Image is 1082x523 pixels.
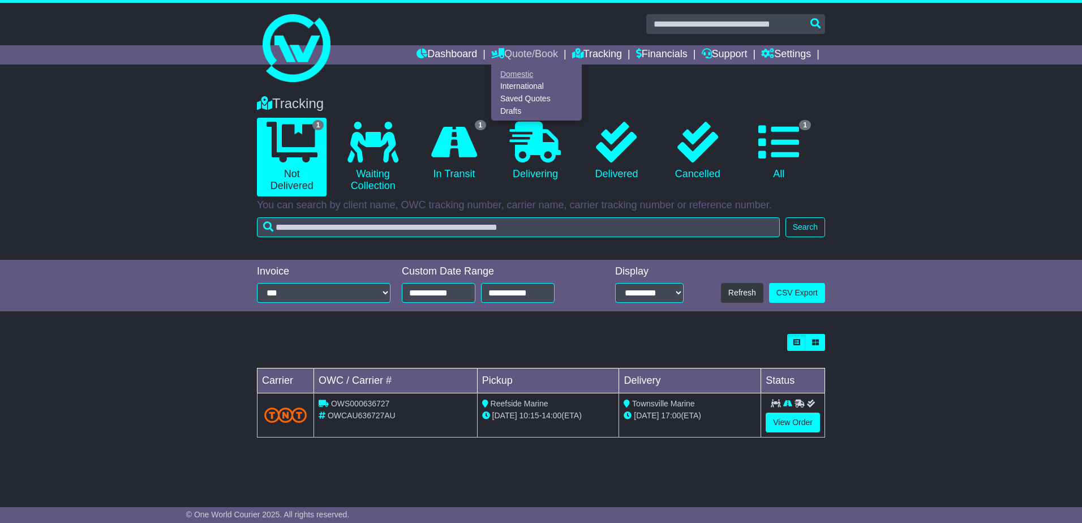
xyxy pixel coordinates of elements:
[632,399,694,408] span: Townsville Marine
[491,399,548,408] span: Reefside Marine
[744,118,814,185] a: 1 All
[702,45,748,65] a: Support
[661,411,681,420] span: 17:00
[475,120,487,130] span: 1
[624,410,756,422] div: (ETA)
[257,199,825,212] p: You can search by client name, OWC tracking number, carrier name, carrier tracking number or refe...
[417,45,477,65] a: Dashboard
[766,413,820,432] a: View Order
[769,283,825,303] a: CSV Export
[328,411,396,420] span: OWCAU636727AU
[482,410,615,422] div: - (ETA)
[582,118,651,185] a: Delivered
[500,118,570,185] a: Delivering
[799,120,811,130] span: 1
[491,65,582,121] div: Quote/Book
[338,118,407,196] a: Waiting Collection
[331,399,390,408] span: OWS000636727
[542,411,561,420] span: 14:00
[186,510,350,519] span: © One World Courier 2025. All rights reserved.
[419,118,489,185] a: 1 In Transit
[663,118,732,185] a: Cancelled
[312,120,324,130] span: 1
[492,80,581,93] a: International
[761,368,825,393] td: Status
[492,105,581,117] a: Drafts
[721,283,763,303] button: Refresh
[761,45,811,65] a: Settings
[477,368,619,393] td: Pickup
[572,45,622,65] a: Tracking
[636,45,688,65] a: Financials
[264,408,307,423] img: TNT_Domestic.png
[257,368,314,393] td: Carrier
[251,96,831,112] div: Tracking
[257,265,390,278] div: Invoice
[492,411,517,420] span: [DATE]
[257,118,327,196] a: 1 Not Delivered
[402,265,583,278] div: Custom Date Range
[634,411,659,420] span: [DATE]
[492,93,581,105] a: Saved Quotes
[519,411,539,420] span: 10:15
[492,68,581,80] a: Domestic
[619,368,761,393] td: Delivery
[785,217,825,237] button: Search
[314,368,478,393] td: OWC / Carrier #
[491,45,558,65] a: Quote/Book
[615,265,684,278] div: Display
